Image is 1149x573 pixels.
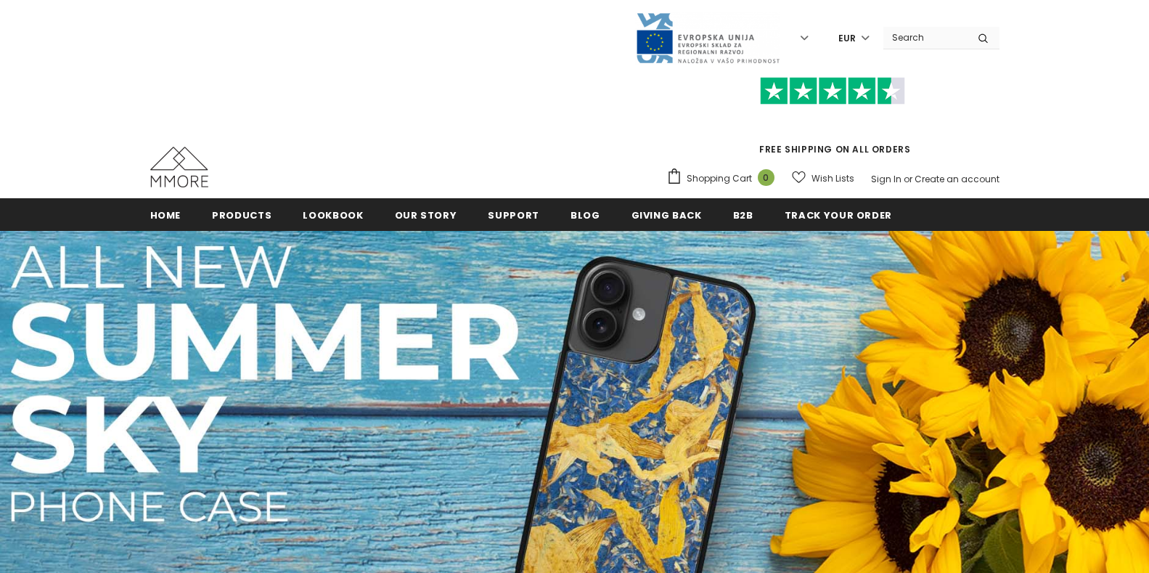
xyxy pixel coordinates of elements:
a: Products [212,198,271,231]
a: Home [150,198,181,231]
span: Track your order [785,208,892,222]
span: Wish Lists [811,171,854,186]
span: 0 [758,169,774,186]
a: Wish Lists [792,166,854,191]
a: Giving back [631,198,702,231]
span: B2B [733,208,753,222]
iframe: Customer reviews powered by Trustpilot [666,105,999,142]
a: Javni Razpis [635,31,780,44]
a: Shopping Cart 0 [666,168,782,190]
span: Blog [571,208,600,222]
a: Track your order [785,198,892,231]
img: Trust Pilot Stars [760,77,905,105]
img: Javni Razpis [635,12,780,65]
a: Sign In [871,173,901,185]
span: Lookbook [303,208,363,222]
a: Blog [571,198,600,231]
span: EUR [838,31,856,46]
img: MMORE Cases [150,147,208,187]
a: Lookbook [303,198,363,231]
span: Giving back [631,208,702,222]
span: or [904,173,912,185]
span: Home [150,208,181,222]
a: support [488,198,539,231]
a: Our Story [395,198,457,231]
input: Search Site [883,27,967,48]
a: B2B [733,198,753,231]
span: Our Story [395,208,457,222]
span: FREE SHIPPING ON ALL ORDERS [666,84,999,155]
span: Products [212,208,271,222]
span: support [488,208,539,222]
span: Shopping Cart [687,171,752,186]
a: Create an account [915,173,999,185]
